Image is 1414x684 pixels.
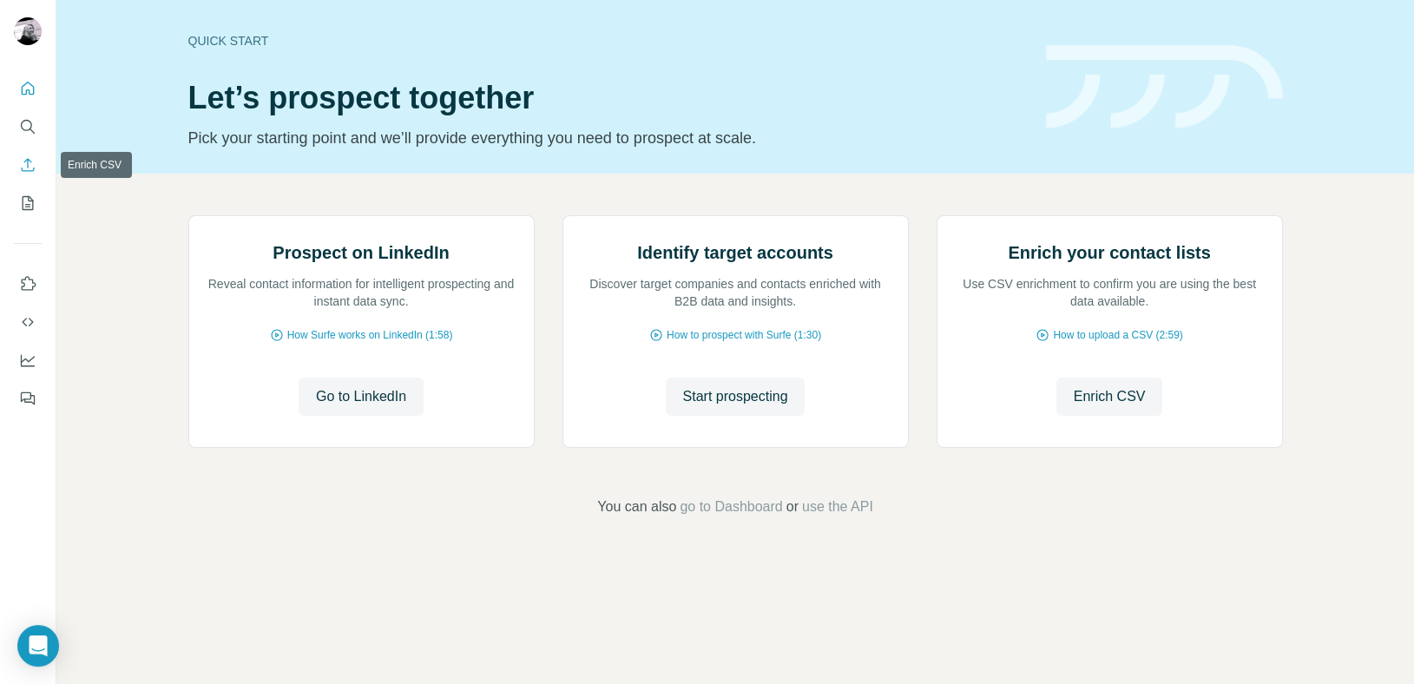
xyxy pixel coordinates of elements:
[14,149,42,181] button: Enrich CSV
[680,497,782,517] button: go to Dashboard
[581,275,891,310] p: Discover target companies and contacts enriched with B2B data and insights.
[299,378,424,416] button: Go to LinkedIn
[667,327,821,343] span: How to prospect with Surfe (1:30)
[14,111,42,142] button: Search
[1046,45,1283,129] img: banner
[188,81,1025,115] h1: Let’s prospect together
[14,383,42,414] button: Feedback
[683,386,788,407] span: Start prospecting
[316,386,406,407] span: Go to LinkedIn
[207,275,516,310] p: Reveal contact information for intelligent prospecting and instant data sync.
[666,378,806,416] button: Start prospecting
[14,17,42,45] img: Avatar
[273,240,449,265] h2: Prospect on LinkedIn
[1056,378,1163,416] button: Enrich CSV
[188,126,1025,150] p: Pick your starting point and we’ll provide everything you need to prospect at scale.
[287,327,453,343] span: How Surfe works on LinkedIn (1:58)
[14,73,42,104] button: Quick start
[14,306,42,338] button: Use Surfe API
[1074,386,1146,407] span: Enrich CSV
[14,187,42,219] button: My lists
[14,268,42,299] button: Use Surfe on LinkedIn
[14,345,42,376] button: Dashboard
[786,497,799,517] span: or
[955,275,1265,310] p: Use CSV enrichment to confirm you are using the best data available.
[637,240,833,265] h2: Identify target accounts
[17,625,59,667] div: Open Intercom Messenger
[1053,327,1182,343] span: How to upload a CSV (2:59)
[597,497,676,517] span: You can also
[1008,240,1210,265] h2: Enrich your contact lists
[802,497,873,517] button: use the API
[188,32,1025,49] div: Quick start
